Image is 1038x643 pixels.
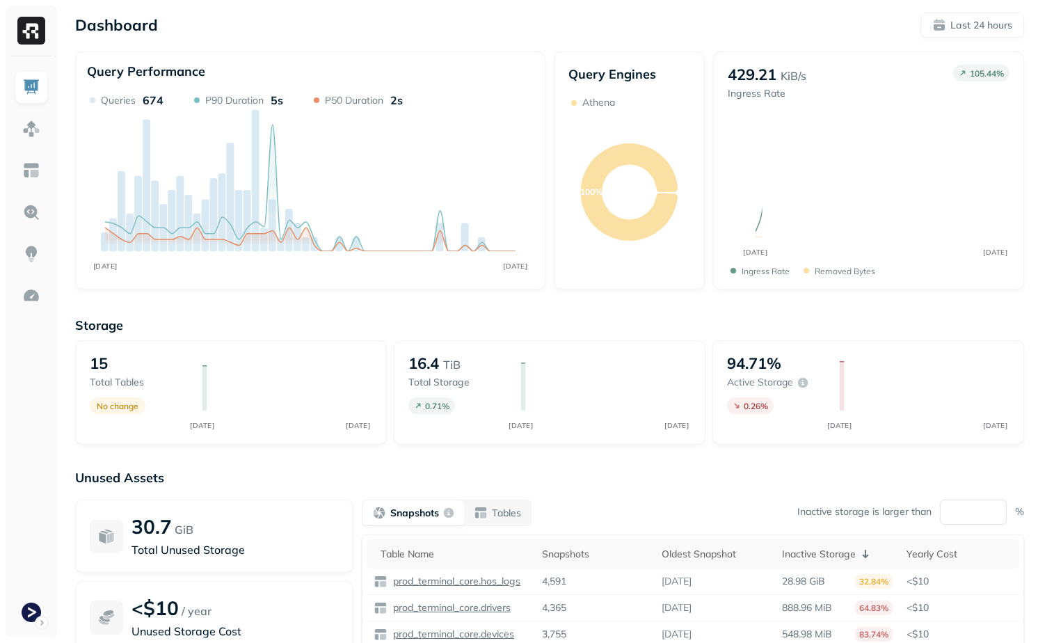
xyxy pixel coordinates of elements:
div: Oldest Snapshot [662,548,767,561]
p: Last 24 hours [950,19,1012,32]
div: Snapshots [542,548,648,561]
p: <$10 [907,628,1012,641]
a: prod_terminal_core.devices [388,628,514,641]
p: <$10 [907,601,1012,614]
img: Query Explorer [22,203,40,221]
p: Unused Storage Cost [131,623,339,640]
p: 0.71 % [425,401,449,411]
div: Table Name [381,548,528,561]
p: 888.96 MiB [782,601,832,614]
p: prod_terminal_core.drivers [390,601,511,614]
img: Asset Explorer [22,161,40,180]
p: Query Engines [568,66,690,82]
p: GiB [175,521,193,538]
p: 32.84% [855,574,893,589]
img: table [374,628,388,642]
p: Total tables [90,376,189,389]
p: Removed bytes [815,266,875,276]
p: P90 Duration [205,94,264,107]
p: Active storage [727,376,793,389]
p: 83.74% [855,627,893,642]
p: Inactive Storage [782,548,856,561]
p: prod_terminal_core.hos_logs [390,575,520,588]
p: Query Performance [87,63,205,79]
p: 105.44 % [970,68,1004,79]
p: 30.7 [131,514,172,539]
p: 2s [390,93,403,107]
div: Yearly Cost [907,548,1012,561]
tspan: [DATE] [984,421,1008,429]
img: Assets [22,120,40,138]
p: Storage [75,317,1024,333]
p: prod_terminal_core.devices [390,628,514,641]
button: Last 24 hours [920,13,1024,38]
tspan: [DATE] [346,421,371,429]
p: Athena [582,96,615,109]
p: <$10 [131,596,179,620]
p: KiB/s [781,68,806,84]
p: Total Unused Storage [131,541,339,558]
tspan: [DATE] [509,421,534,429]
p: % [1015,505,1024,518]
p: 15 [90,354,108,373]
p: 674 [143,93,163,107]
img: Insights [22,245,40,263]
p: TiB [443,356,461,373]
tspan: [DATE] [191,421,215,429]
p: [DATE] [662,601,692,614]
img: Optimization [22,287,40,305]
p: / year [182,603,211,619]
p: 548.98 MiB [782,628,832,641]
p: Unused Assets [75,470,1024,486]
img: Dashboard [22,78,40,96]
p: Queries [101,94,136,107]
p: 4,591 [542,575,566,588]
tspan: [DATE] [93,262,118,271]
p: No change [97,401,138,411]
p: 64.83% [855,601,893,615]
p: Inactive storage is larger than [797,505,932,518]
p: 4,365 [542,601,566,614]
p: [DATE] [662,628,692,641]
tspan: [DATE] [828,421,852,429]
tspan: [DATE] [744,248,768,256]
p: Ingress Rate [742,266,790,276]
tspan: [DATE] [984,248,1008,256]
tspan: [DATE] [503,262,527,271]
text: 100% [580,186,602,197]
p: 16.4 [408,354,439,373]
img: table [374,575,388,589]
p: Total storage [408,376,507,389]
a: prod_terminal_core.drivers [388,601,511,614]
p: [DATE] [662,575,692,588]
p: 28.98 GiB [782,575,825,588]
p: 0.26 % [744,401,768,411]
p: Snapshots [390,507,439,520]
tspan: [DATE] [665,421,689,429]
p: 5s [271,93,283,107]
img: table [374,601,388,615]
a: prod_terminal_core.hos_logs [388,575,520,588]
img: Ryft [17,17,45,45]
p: 429.21 [728,65,776,84]
p: Tables [492,507,521,520]
p: P50 Duration [325,94,383,107]
p: <$10 [907,575,1012,588]
img: Terminal [22,603,41,622]
p: Ingress Rate [728,87,806,100]
p: 94.71% [727,354,781,373]
p: Dashboard [75,15,158,35]
p: 3,755 [542,628,566,641]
